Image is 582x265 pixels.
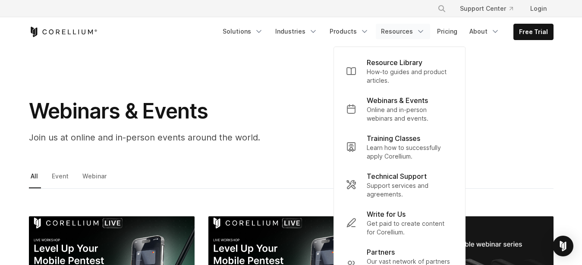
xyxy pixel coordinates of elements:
[464,24,505,39] a: About
[339,90,460,128] a: Webinars & Events Online and in-person webinars and events.
[339,52,460,90] a: Resource Library How-to guides and product articles.
[376,24,430,39] a: Resources
[339,128,460,166] a: Training Classes Learn how to successfully apply Corellium.
[367,143,453,161] p: Learn how to successfully apply Corellium.
[432,24,462,39] a: Pricing
[367,219,453,237] p: Get paid to create content for Corellium.
[367,181,453,199] p: Support services and agreements.
[81,170,110,188] a: Webinar
[29,131,374,144] p: Join us at online and in-person events around the world.
[270,24,323,39] a: Industries
[523,1,554,16] a: Login
[367,68,453,85] p: How-to guides and product articles.
[434,1,450,16] button: Search
[29,27,98,37] a: Corellium Home
[367,95,428,106] p: Webinars & Events
[217,24,268,39] a: Solutions
[367,106,453,123] p: Online and in-person webinars and events.
[339,166,460,204] a: Technical Support Support services and agreements.
[553,236,573,256] div: Open Intercom Messenger
[514,24,553,40] a: Free Trial
[324,24,374,39] a: Products
[367,133,420,143] p: Training Classes
[50,170,72,188] a: Event
[29,170,41,188] a: All
[427,1,554,16] div: Navigation Menu
[453,1,520,16] a: Support Center
[367,209,406,219] p: Write for Us
[339,204,460,242] a: Write for Us Get paid to create content for Corellium.
[367,171,427,181] p: Technical Support
[217,24,554,40] div: Navigation Menu
[367,57,422,68] p: Resource Library
[29,98,374,124] h1: Webinars & Events
[367,247,395,257] p: Partners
